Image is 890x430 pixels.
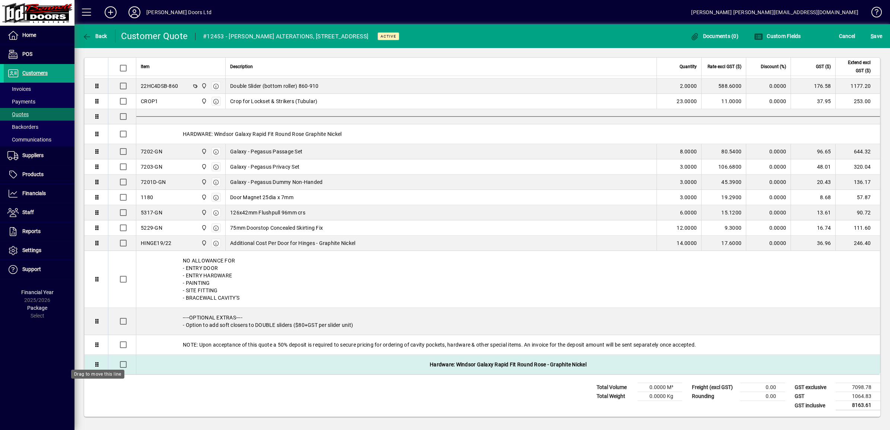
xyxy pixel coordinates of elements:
td: 0.0000 [746,236,791,251]
td: 0.0000 [746,79,791,94]
span: Quantity [680,63,697,71]
span: Bennett Doors Ltd [199,147,208,156]
a: Quotes [4,108,74,121]
td: 16.74 [791,220,835,236]
td: 36.96 [791,236,835,251]
span: 12.0000 [677,224,697,232]
span: Extend excl GST ($) [840,58,871,75]
span: Settings [22,247,41,253]
div: 7203-GN [141,163,162,171]
span: Staff [22,209,34,215]
div: 22HC4DSB-860 [141,82,178,90]
td: 0.0000 [746,94,791,109]
span: 14.0000 [677,239,697,247]
div: NO ALLOWANCE FOR - ENTRY DOOR - ENTRY HARDWARE - PAINTING - SITE FITTING - BRACEWALL CAVITY'S [136,251,880,308]
td: 176.58 [791,79,835,94]
span: Custom Fields [754,33,801,39]
a: POS [4,45,74,64]
span: Galaxy - Pegasus Dummy Non-Handed [230,178,322,186]
span: Financial Year [21,289,54,295]
span: Discount (%) [761,63,786,71]
div: Drag to move this line [71,370,124,379]
span: 3.0000 [680,194,697,201]
span: Door Magnet 25dia x 7mm [230,194,293,201]
button: Profile [123,6,146,19]
div: 45.3900 [706,178,741,186]
div: 7201D-GN [141,178,166,186]
td: 644.32 [835,144,880,159]
div: [PERSON_NAME] [PERSON_NAME][EMAIL_ADDRESS][DOMAIN_NAME] [691,6,858,18]
button: Custom Fields [752,29,803,43]
span: Double Slider (bottom roller) 860-910 [230,82,318,90]
a: Staff [4,203,74,222]
span: 3.0000 [680,163,697,171]
div: CROP1 [141,98,158,105]
span: Products [22,171,44,177]
td: 0.0000 [746,159,791,175]
div: NOTE: Upon acceptance of this quote a 50% deposit is required to secure pricing for ordering of c... [136,335,880,354]
span: Bennett Doors Ltd [199,193,208,201]
td: 48.01 [791,159,835,175]
div: Customer Quote [121,30,188,42]
button: Back [80,29,109,43]
td: 111.60 [835,220,880,236]
td: 57.87 [835,190,880,205]
span: Suppliers [22,152,44,158]
span: Cancel [839,30,855,42]
div: 19.2900 [706,194,741,201]
td: 136.17 [835,175,880,190]
a: Payments [4,95,74,108]
div: [PERSON_NAME] Doors Ltd [146,6,212,18]
div: 1180 [141,194,153,201]
td: 0.0000 [746,205,791,220]
td: GST exclusive [791,383,836,392]
span: Customers [22,70,48,76]
a: Products [4,165,74,184]
span: 2.0000 [680,82,697,90]
span: Financials [22,190,46,196]
div: 106.6800 [706,163,741,171]
td: 13.61 [791,205,835,220]
span: GST ($) [816,63,831,71]
button: Cancel [837,29,857,43]
div: 7202-GN [141,148,162,155]
span: Active [381,34,396,39]
span: Crop for Lockset & Strikers (Tubular) [230,98,317,105]
td: 320.04 [835,159,880,175]
span: Support [22,266,41,272]
button: Save [869,29,884,43]
td: 1177.20 [835,79,880,94]
div: 9.3000 [706,224,741,232]
a: Invoices [4,83,74,95]
a: Knowledge Base [866,1,881,26]
button: Add [99,6,123,19]
td: 0.0000 [746,175,791,190]
a: Reports [4,222,74,241]
span: 3.0000 [680,178,697,186]
td: 1064.83 [836,392,880,401]
span: Item [141,63,150,71]
span: 75mm Doorstop Concealed Skirting Fix [230,224,323,232]
div: 11.0000 [706,98,741,105]
div: ----OPTIONAL EXTRAS---- - Option to add soft closers to DOUBLE sliders ($80+GST per slider unit) [136,308,880,335]
span: POS [22,51,32,57]
td: 8.68 [791,190,835,205]
span: Invoices [7,86,31,92]
td: 0.0000 [746,144,791,159]
span: Bennett Doors Ltd [199,178,208,186]
span: Bennett Doors Ltd [199,97,208,105]
span: Back [82,33,107,39]
td: 37.95 [791,94,835,109]
td: GST inclusive [791,401,836,410]
td: 0.00 [740,383,785,392]
span: Quotes [7,111,29,117]
span: Package [27,305,47,311]
span: 6.0000 [680,209,697,216]
span: Bennett Doors Ltd [199,82,208,90]
div: Hardware: Windsor Galaxy Rapid Fit Round Rose - Graphite Nickel [136,355,880,374]
td: Rounding [688,392,740,401]
span: Reports [22,228,41,234]
td: 0.0000 [746,190,791,205]
div: HINGE19/22 [141,239,172,247]
span: Galaxy - Pegasus Privacy Set [230,163,299,171]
